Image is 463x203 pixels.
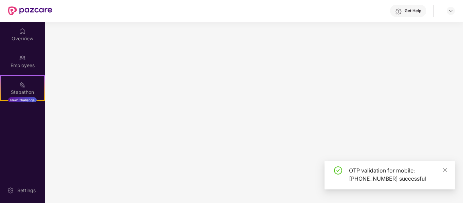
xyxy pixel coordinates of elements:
[448,8,453,14] img: svg+xml;base64,PHN2ZyBpZD0iRHJvcGRvd24tMzJ4MzIiIHhtbG5zPSJodHRwOi8vd3d3LnczLm9yZy8yMDAwL3N2ZyIgd2...
[19,81,26,88] img: svg+xml;base64,PHN2ZyB4bWxucz0iaHR0cDovL3d3dy53My5vcmcvMjAwMC9zdmciIHdpZHRoPSIyMSIgaGVpZ2h0PSIyMC...
[443,168,447,172] span: close
[1,89,44,96] div: Stepathon
[334,166,342,175] span: check-circle
[8,6,52,15] img: New Pazcare Logo
[19,55,26,61] img: svg+xml;base64,PHN2ZyBpZD0iRW1wbG95ZWVzIiB4bWxucz0iaHR0cDovL3d3dy53My5vcmcvMjAwMC9zdmciIHdpZHRoPS...
[15,187,38,194] div: Settings
[405,8,421,14] div: Get Help
[349,166,447,183] div: OTP validation for mobile: [PHONE_NUMBER] successful
[395,8,402,15] img: svg+xml;base64,PHN2ZyBpZD0iSGVscC0zMngzMiIgeG1sbnM9Imh0dHA6Ly93d3cudzMub3JnLzIwMDAvc3ZnIiB3aWR0aD...
[8,97,37,103] div: New Challenge
[19,28,26,35] img: svg+xml;base64,PHN2ZyBpZD0iSG9tZSIgeG1sbnM9Imh0dHA6Ly93d3cudzMub3JnLzIwMDAvc3ZnIiB3aWR0aD0iMjAiIG...
[7,187,14,194] img: svg+xml;base64,PHN2ZyBpZD0iU2V0dGluZy0yMHgyMCIgeG1sbnM9Imh0dHA6Ly93d3cudzMub3JnLzIwMDAvc3ZnIiB3aW...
